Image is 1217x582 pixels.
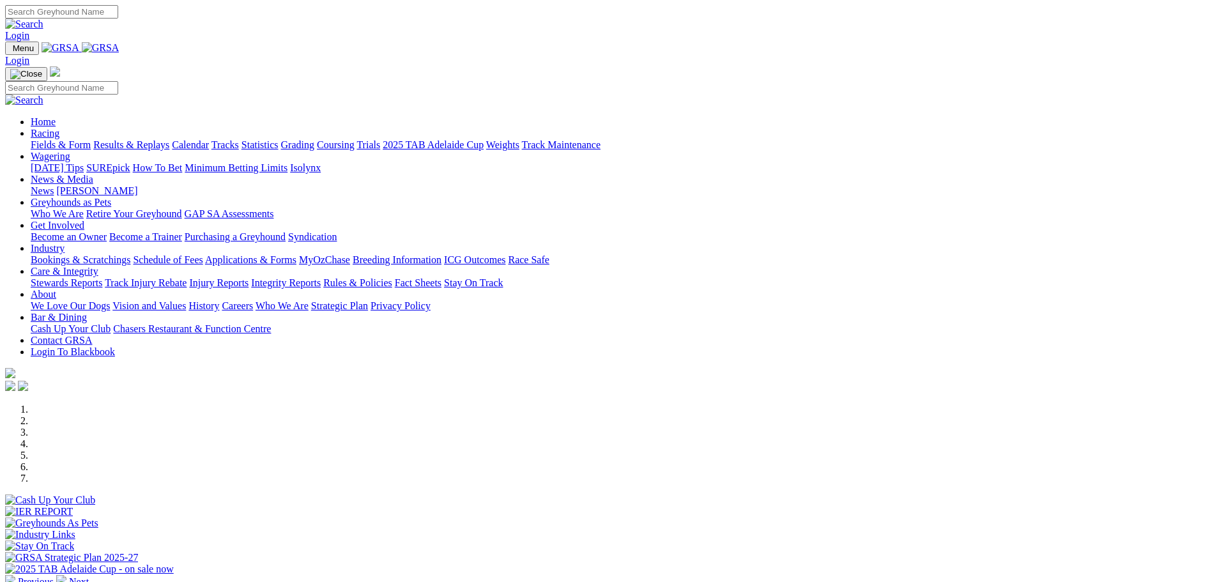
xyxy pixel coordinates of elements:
a: Weights [486,139,519,150]
a: Racing [31,128,59,139]
img: 2025 TAB Adelaide Cup - on sale now [5,563,174,575]
img: GRSA [82,42,119,54]
a: Strategic Plan [311,300,368,311]
a: GAP SA Assessments [185,208,274,219]
div: Wagering [31,162,1212,174]
a: Trials [356,139,380,150]
button: Toggle navigation [5,67,47,81]
a: SUREpick [86,162,130,173]
a: Rules & Policies [323,277,392,288]
a: Minimum Betting Limits [185,162,287,173]
a: Breeding Information [353,254,441,265]
a: ICG Outcomes [444,254,505,265]
img: IER REPORT [5,506,73,517]
img: logo-grsa-white.png [50,66,60,77]
img: Close [10,69,42,79]
a: Login To Blackbook [31,346,115,357]
a: Login [5,55,29,66]
img: Stay On Track [5,540,74,552]
div: About [31,300,1212,312]
a: Contact GRSA [31,335,92,346]
span: Menu [13,43,34,53]
a: [PERSON_NAME] [56,185,137,196]
a: 2025 TAB Adelaide Cup [383,139,484,150]
a: Fact Sheets [395,277,441,288]
a: News & Media [31,174,93,185]
div: Bar & Dining [31,323,1212,335]
a: Retire Your Greyhound [86,208,182,219]
img: Cash Up Your Club [5,494,95,506]
a: Fields & Form [31,139,91,150]
a: Integrity Reports [251,277,321,288]
input: Search [5,81,118,95]
img: Search [5,95,43,106]
a: Calendar [172,139,209,150]
a: Tracks [211,139,239,150]
a: [DATE] Tips [31,162,84,173]
a: Grading [281,139,314,150]
a: Purchasing a Greyhound [185,231,286,242]
a: Home [31,116,56,127]
a: News [31,185,54,196]
img: Search [5,19,43,30]
a: Get Involved [31,220,84,231]
a: Who We Are [256,300,309,311]
a: Chasers Restaurant & Function Centre [113,323,271,334]
a: Privacy Policy [371,300,431,311]
a: Track Injury Rebate [105,277,187,288]
img: twitter.svg [18,381,28,391]
a: Wagering [31,151,70,162]
a: Stewards Reports [31,277,102,288]
a: How To Bet [133,162,183,173]
img: GRSA [42,42,79,54]
div: Care & Integrity [31,277,1212,289]
input: Search [5,5,118,19]
a: Bar & Dining [31,312,87,323]
a: Stay On Track [444,277,503,288]
a: Results & Replays [93,139,169,150]
a: Become an Owner [31,231,107,242]
img: logo-grsa-white.png [5,368,15,378]
div: Industry [31,254,1212,266]
a: Industry [31,243,65,254]
a: Careers [222,300,253,311]
img: GRSA Strategic Plan 2025-27 [5,552,138,563]
a: Track Maintenance [522,139,601,150]
a: About [31,289,56,300]
button: Toggle navigation [5,42,39,55]
img: Industry Links [5,529,75,540]
a: Coursing [317,139,355,150]
a: Race Safe [508,254,549,265]
a: Become a Trainer [109,231,182,242]
div: Get Involved [31,231,1212,243]
div: News & Media [31,185,1212,197]
a: Statistics [241,139,279,150]
a: We Love Our Dogs [31,300,110,311]
a: MyOzChase [299,254,350,265]
a: History [188,300,219,311]
a: Syndication [288,231,337,242]
img: facebook.svg [5,381,15,391]
a: Who We Are [31,208,84,219]
a: Injury Reports [189,277,249,288]
img: Greyhounds As Pets [5,517,98,529]
a: Bookings & Scratchings [31,254,130,265]
a: Applications & Forms [205,254,296,265]
a: Login [5,30,29,41]
a: Schedule of Fees [133,254,203,265]
a: Greyhounds as Pets [31,197,111,208]
a: Vision and Values [112,300,186,311]
a: Isolynx [290,162,321,173]
div: Greyhounds as Pets [31,208,1212,220]
a: Cash Up Your Club [31,323,111,334]
a: Care & Integrity [31,266,98,277]
div: Racing [31,139,1212,151]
